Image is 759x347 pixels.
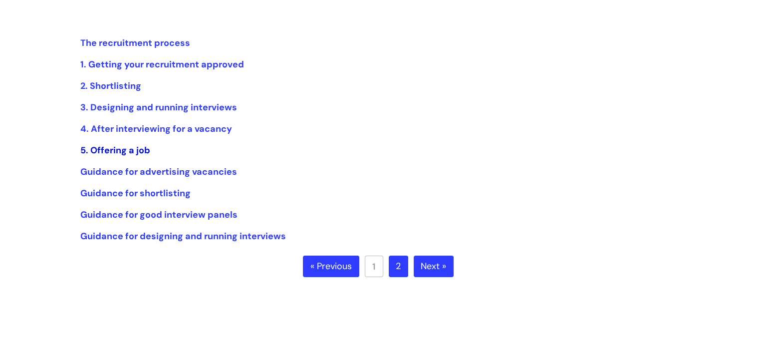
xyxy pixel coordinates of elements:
[80,209,238,221] a: Guidance for good interview panels
[80,187,191,199] a: Guidance for shortlisting
[80,230,286,242] a: Guidance for designing and running interviews
[80,144,150,156] a: 5. Offering a job
[80,37,190,49] a: The recruitment process
[80,101,237,113] a: 3. Designing and running interviews
[303,256,359,278] a: « Previous
[414,256,454,278] a: Next »
[80,123,232,135] a: 4. After interviewing for a vacancy
[80,166,237,178] a: Guidance for advertising vacancies
[80,58,244,70] a: 1. Getting your recruitment approved
[389,256,408,278] a: 2
[365,256,383,277] a: 1
[80,80,141,92] a: 2. Shortlisting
